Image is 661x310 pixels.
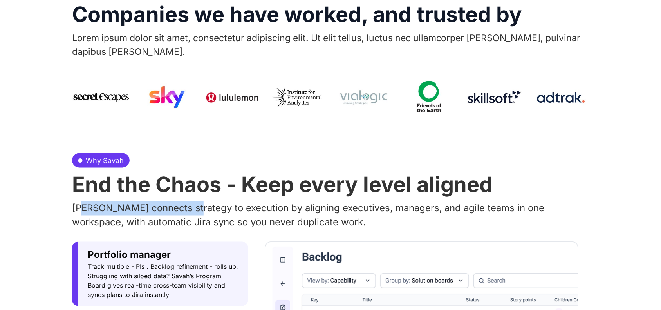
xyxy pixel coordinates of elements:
span: Track multiple - PIs . Backlog refinement - rolls up. Struggling with siloed data? Savah’s Progra... [88,262,239,300]
p: Lorem ipsum dolor sit amet, consectetur adipiscing elit. Ut elit tellus, luctus nec ullamcorper [... [72,31,589,58]
span: Why Savah [84,155,124,166]
h2: End the Chaos - Keep every level aligned [72,174,589,195]
p: [PERSON_NAME] connects strategy to execution by aligning executives, managers, and agile teams in... [72,201,589,230]
iframe: Chat Widget [622,272,661,310]
h2: Companies we have worked, and trusted by [72,4,589,25]
span: Portfolio manager [88,248,239,262]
